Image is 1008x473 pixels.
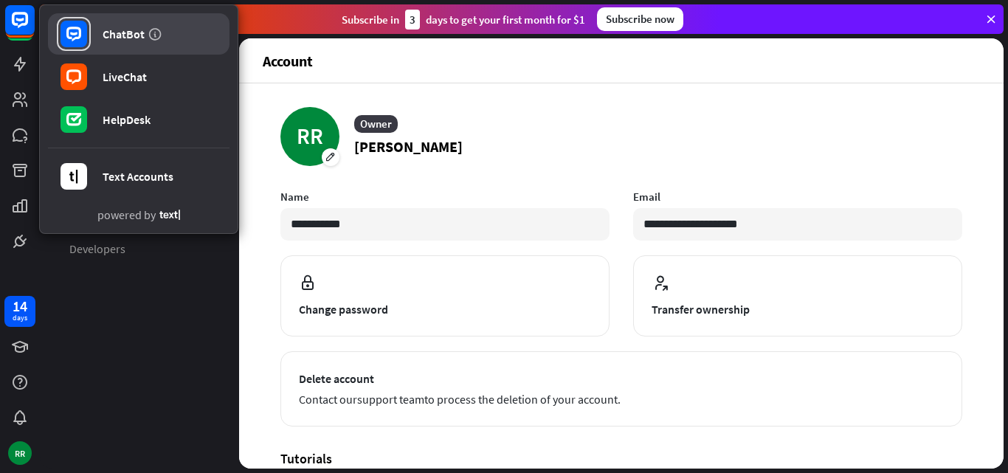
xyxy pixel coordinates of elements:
[299,390,944,408] span: Contact our to process the deletion of your account.
[13,313,27,323] div: days
[280,351,962,427] button: Delete account Contact oursupport teamto process the deletion of your account.
[633,255,962,336] button: Transfer ownership
[280,107,339,166] div: RR
[280,190,610,204] label: Name
[12,6,56,50] button: Open LiveChat chat widget
[4,296,35,327] a: 14 days
[354,115,398,133] div: Owner
[8,441,32,465] div: RR
[299,300,591,318] span: Change password
[13,300,27,313] div: 14
[342,10,585,30] div: Subscribe in days to get your first month for $1
[633,190,962,204] label: Email
[652,300,944,318] span: Transfer ownership
[597,7,683,31] div: Subscribe now
[61,237,218,261] a: Developers
[405,10,420,30] div: 3
[357,392,424,407] a: support team
[354,136,463,158] p: [PERSON_NAME]
[280,255,610,336] button: Change password
[299,370,944,387] span: Delete account
[280,450,962,467] h4: Tutorials
[69,241,125,257] span: Developers
[239,38,1004,83] header: Account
